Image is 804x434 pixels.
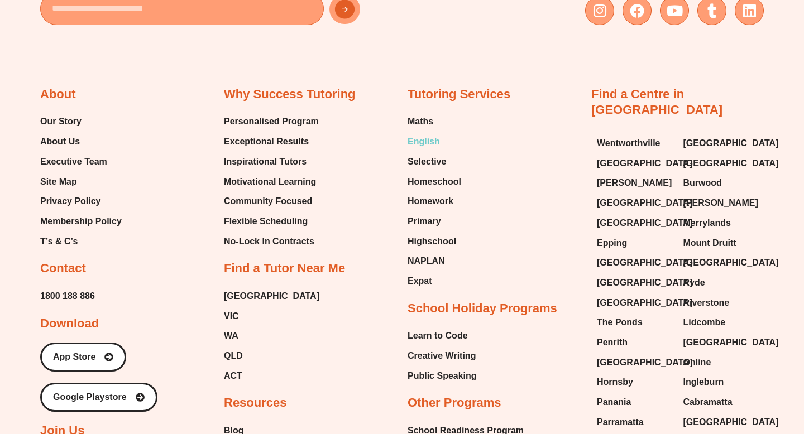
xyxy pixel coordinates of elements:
span: Flexible Scheduling [224,213,308,230]
span: 1800 188 886 [40,288,95,305]
span: Mount Druitt [683,235,736,252]
a: Parramatta [597,414,672,431]
h2: Contact [40,261,86,277]
span: [GEOGRAPHIC_DATA] [683,155,779,172]
span: QLD [224,348,243,364]
span: [PERSON_NAME] [683,195,758,211]
span: Selective [408,153,446,170]
a: [GEOGRAPHIC_DATA] [597,215,672,232]
span: Our Story [40,113,82,130]
a: Primary [408,213,461,230]
span: Wentworthville [597,135,661,152]
a: Motivational Learning [224,173,319,190]
span: [GEOGRAPHIC_DATA] [597,274,692,291]
a: Find a Centre in [GEOGRAPHIC_DATA] [591,87,722,117]
a: Privacy Policy [40,193,122,210]
span: [GEOGRAPHIC_DATA] [597,155,692,172]
a: Flexible Scheduling [224,213,319,230]
a: No-Lock In Contracts [224,233,319,250]
h2: Download [40,316,99,332]
span: VIC [224,308,239,325]
a: Exceptional Results [224,133,319,150]
span: Learn to Code [408,327,468,344]
a: Inspirational Tutors [224,153,319,170]
a: Personalised Program [224,113,319,130]
a: [GEOGRAPHIC_DATA] [597,254,672,271]
a: [GEOGRAPHIC_DATA] [597,354,672,371]
a: Highschool [408,233,461,250]
h2: Find a Tutor Near Me [224,261,345,277]
span: Riverstone [683,295,730,311]
a: NAPLAN [408,253,461,269]
a: Selective [408,153,461,170]
a: Site Map [40,173,122,190]
a: Mount Druitt [683,235,759,252]
span: Parramatta [597,414,644,431]
a: [GEOGRAPHIC_DATA] [683,254,759,271]
span: App Store [53,353,95,361]
span: Membership Policy [40,213,122,230]
a: [GEOGRAPHIC_DATA] [224,288,319,305]
a: [PERSON_NAME] [597,175,672,191]
a: [GEOGRAPHIC_DATA] [597,155,672,172]
h2: About [40,86,76,103]
a: Burwood [683,175,759,191]
span: [GEOGRAPHIC_DATA] [597,195,692,211]
iframe: Chat Widget [612,308,804,434]
span: About Us [40,133,80,150]
h2: Other Programs [408,395,501,411]
a: [GEOGRAPHIC_DATA] [683,155,759,172]
a: Public Speaking [408,368,477,384]
a: [GEOGRAPHIC_DATA] [683,135,759,152]
h2: Tutoring Services [408,86,510,103]
a: Executive Team [40,153,122,170]
a: Penrith [597,334,672,351]
span: T’s & C’s [40,233,78,250]
a: Homeschool [408,173,461,190]
span: Primary [408,213,441,230]
a: Google Playstore [40,383,157,412]
span: Google Playstore [53,393,127,402]
a: Maths [408,113,461,130]
span: ACT [224,368,242,384]
span: Panania [597,394,631,411]
span: WA [224,327,238,344]
a: Riverstone [683,295,759,311]
a: Creative Writing [408,348,477,364]
span: Community Focused [224,193,312,210]
a: Panania [597,394,672,411]
span: No-Lock In Contracts [224,233,314,250]
a: [GEOGRAPHIC_DATA] [597,274,672,291]
a: Community Focused [224,193,319,210]
a: About Us [40,133,122,150]
a: ACT [224,368,319,384]
span: Privacy Policy [40,193,101,210]
a: [PERSON_NAME] [683,195,759,211]
a: The Ponds [597,314,672,331]
a: Hornsby [597,374,672,390]
a: Our Story [40,113,122,130]
h2: Why Success Tutoring [224,86,356,103]
a: VIC [224,308,319,325]
a: [GEOGRAPHIC_DATA] [597,195,672,211]
span: [GEOGRAPHIC_DATA] [597,295,692,311]
span: [GEOGRAPHIC_DATA] [597,354,692,371]
span: Site Map [40,173,77,190]
span: Epping [597,235,627,252]
span: Burwood [683,175,722,191]
a: Learn to Code [408,327,477,344]
span: NAPLAN [408,253,445,269]
h2: School Holiday Programs [408,301,557,317]
span: Inspirational Tutors [224,153,307,170]
a: Homework [408,193,461,210]
h2: Resources [224,395,287,411]
span: Ryde [683,274,705,291]
a: Wentworthville [597,135,672,152]
a: QLD [224,348,319,364]
span: Maths [408,113,433,130]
